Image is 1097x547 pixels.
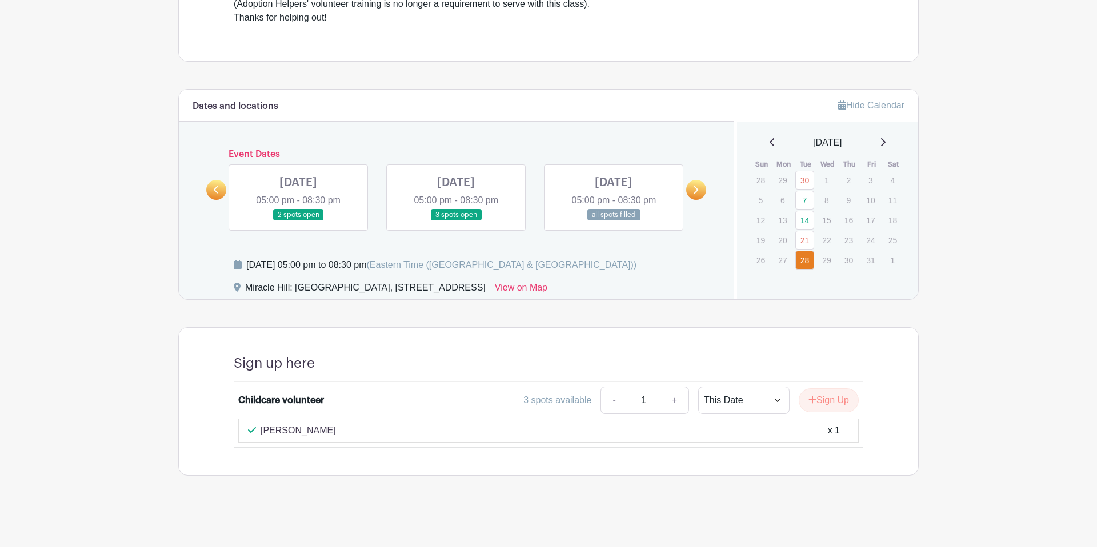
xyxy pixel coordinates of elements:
[813,136,842,150] span: [DATE]
[226,149,686,160] h6: Event Dates
[795,231,814,250] a: 21
[861,211,880,229] p: 17
[773,191,792,209] p: 6
[883,171,902,189] p: 4
[751,211,770,229] p: 12
[751,231,770,249] p: 19
[861,171,880,189] p: 3
[883,159,905,170] th: Sat
[817,211,836,229] p: 15
[773,231,792,249] p: 20
[838,100,904,110] a: Hide Calendar
[817,251,836,269] p: 29
[795,171,814,190] a: 30
[839,191,858,209] p: 9
[366,260,636,270] span: (Eastern Time ([GEOGRAPHIC_DATA] & [GEOGRAPHIC_DATA]))
[773,251,792,269] p: 27
[523,393,591,407] div: 3 spots available
[861,251,880,269] p: 31
[883,231,902,249] p: 25
[795,251,814,270] a: 28
[817,171,836,189] p: 1
[860,159,883,170] th: Fri
[751,159,773,170] th: Sun
[245,281,486,299] div: Miracle Hill: [GEOGRAPHIC_DATA], [STREET_ADDRESS]
[839,211,858,229] p: 16
[238,393,324,407] div: Childcare volunteer
[246,258,636,272] div: [DATE] 05:00 pm to 08:30 pm
[839,159,861,170] th: Thu
[751,171,770,189] p: 28
[751,251,770,269] p: 26
[261,424,336,437] p: [PERSON_NAME]
[883,251,902,269] p: 1
[772,159,795,170] th: Mon
[816,159,839,170] th: Wed
[795,211,814,230] a: 14
[495,281,547,299] a: View on Map
[795,191,814,210] a: 7
[773,211,792,229] p: 13
[861,191,880,209] p: 10
[234,355,315,372] h4: Sign up here
[193,101,278,112] h6: Dates and locations
[817,231,836,249] p: 22
[861,231,880,249] p: 24
[839,231,858,249] p: 23
[773,171,792,189] p: 29
[600,387,627,414] a: -
[839,171,858,189] p: 2
[751,191,770,209] p: 5
[883,211,902,229] p: 18
[839,251,858,269] p: 30
[883,191,902,209] p: 11
[817,191,836,209] p: 8
[799,388,859,412] button: Sign Up
[795,159,817,170] th: Tue
[828,424,840,437] div: x 1
[660,387,689,414] a: +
